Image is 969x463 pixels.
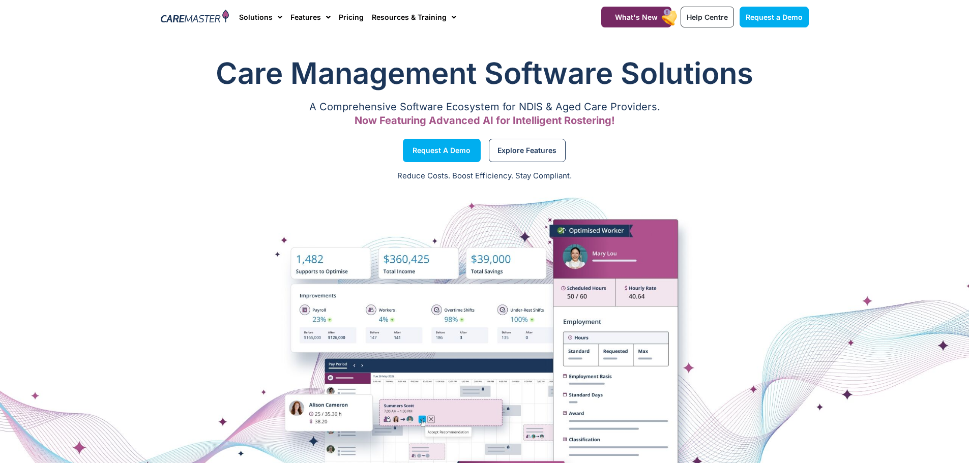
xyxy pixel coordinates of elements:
[6,170,963,182] p: Reduce Costs. Boost Efficiency. Stay Compliant.
[497,148,556,153] span: Explore Features
[740,7,809,27] a: Request a Demo
[403,139,481,162] a: Request a Demo
[161,53,809,94] h1: Care Management Software Solutions
[413,148,471,153] span: Request a Demo
[161,10,229,25] img: CareMaster Logo
[687,13,728,21] span: Help Centre
[615,13,658,21] span: What's New
[601,7,671,27] a: What's New
[746,13,803,21] span: Request a Demo
[355,114,615,127] span: Now Featuring Advanced AI for Intelligent Rostering!
[489,139,566,162] a: Explore Features
[681,7,734,27] a: Help Centre
[161,104,809,110] p: A Comprehensive Software Ecosystem for NDIS & Aged Care Providers.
